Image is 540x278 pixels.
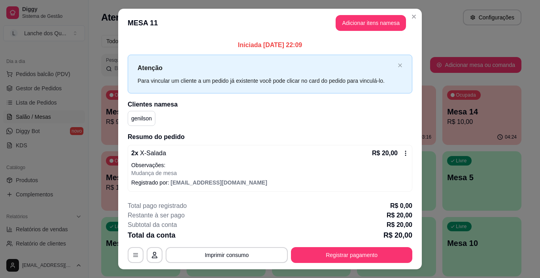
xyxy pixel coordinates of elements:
button: Imprimir consumo [166,247,288,263]
p: R$ 0,00 [390,201,412,211]
p: Registrado por: [131,179,409,187]
p: Observações: [131,161,409,169]
button: close [398,63,402,68]
header: MESA 11 [118,9,422,37]
p: Total pago registrado [128,201,187,211]
p: Subtotal da conta [128,220,177,230]
button: Adicionar itens namesa [336,15,406,31]
button: Close [408,10,420,23]
h2: Clientes na mesa [128,100,412,109]
p: Iniciada [DATE] 22:09 [128,40,412,50]
p: 2 x [131,149,166,158]
button: Registrar pagamento [291,247,412,263]
div: Para vincular um cliente a um pedido já existente você pode clicar no card do pedido para vinculá... [138,76,395,85]
span: X-Salada [138,150,166,156]
p: Mudança de mesa [131,169,409,177]
h2: Resumo do pedido [128,132,412,142]
span: [EMAIL_ADDRESS][DOMAIN_NAME] [171,179,267,186]
p: R$ 20,00 [383,230,412,241]
p: R$ 20,00 [387,220,412,230]
p: Atenção [138,63,395,73]
p: R$ 20,00 [372,149,398,158]
p: R$ 20,00 [387,211,412,220]
p: genilson [131,114,152,122]
p: Total da conta [128,230,176,241]
p: Restante à ser pago [128,211,185,220]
